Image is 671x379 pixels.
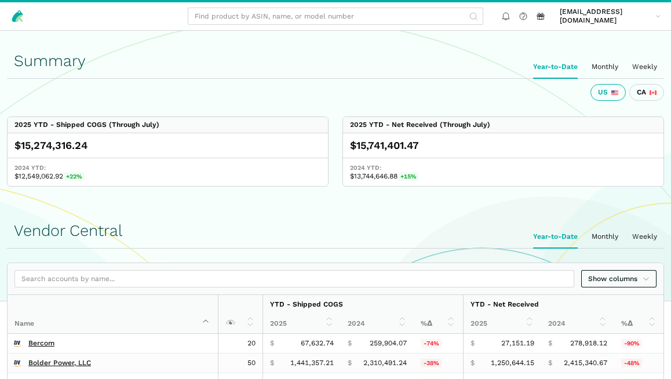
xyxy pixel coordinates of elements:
[270,339,274,348] span: $
[570,339,607,348] span: 278,918.12
[350,121,490,129] div: 2025 YTD - Net Received (Through July)
[421,359,442,367] span: -38%
[348,359,352,367] span: $
[301,339,334,348] span: 67,632.74
[14,222,657,239] h1: Vendor Central
[581,270,657,287] a: Show columns
[218,334,262,354] td: 20
[341,314,414,334] th: 2024: activate to sort column ascending
[14,163,321,172] span: 2024 YTD:
[262,314,341,334] th: 2025: activate to sort column ascending
[614,354,663,373] td: -48.22%
[625,56,664,78] ui-tab: Weekly
[270,359,274,367] span: $
[218,295,262,334] th: : activate to sort column ascending
[471,339,475,348] span: $
[491,359,534,367] span: 1,250,644.15
[398,172,419,181] span: +15%
[614,334,663,354] td: -90.27%
[63,172,85,181] span: +22%
[588,274,650,284] span: Show columns
[270,300,343,308] strong: YTD - Shipped COGS
[14,121,159,129] div: 2025 YTD - Shipped COGS (Through July)
[556,6,664,27] a: [EMAIL_ADDRESS][DOMAIN_NAME]
[564,359,607,367] span: 2,415,340.67
[28,339,54,348] a: Bercom
[350,163,657,172] span: 2024 YTD:
[650,89,657,96] img: 243-canada-6dcbff6b5ddfbc3d576af9e026b5d206327223395eaa30c1e22b34077c083801.svg
[621,339,642,348] span: -90%
[548,359,552,367] span: $
[350,139,657,152] div: $15,741,401.47
[614,314,663,334] th: %Δ: activate to sort column ascending
[501,339,534,348] span: 27,151.19
[14,139,321,152] div: $15,274,316.24
[471,359,475,367] span: $
[14,52,657,70] h1: Summary
[188,8,483,25] input: Find product by ASIN, name, or model number
[14,270,574,287] input: Search accounts by name...
[541,314,614,334] th: 2024: activate to sort column ascending
[348,339,352,348] span: $
[28,359,91,367] a: Bolder Power, LLC
[625,225,664,248] ui-tab: Weekly
[218,354,262,373] td: 50
[585,56,625,78] ui-tab: Monthly
[621,359,642,367] span: -48%
[526,56,585,78] ui-tab: Year-to-Date
[598,88,608,97] span: US
[471,300,539,308] strong: YTD - Net Received
[370,339,407,348] span: 259,904.07
[560,8,652,25] span: [EMAIL_ADDRESS][DOMAIN_NAME]
[611,89,618,96] img: 226-united-states-3a775d967d35a21fe9d819e24afa6dfbf763e8f1ec2e2b5a04af89618ae55acb.svg
[585,225,625,248] ui-tab: Monthly
[548,339,552,348] span: $
[290,359,334,367] span: 1,441,357.21
[363,359,407,367] span: 2,310,491.24
[350,172,657,181] span: $13,744,646.88
[421,339,442,348] span: -74%
[414,354,463,373] td: -37.62%
[414,334,463,354] td: -73.98%
[463,314,541,334] th: 2025: activate to sort column ascending
[637,88,646,97] span: CA
[8,295,218,334] th: Name : activate to sort column descending
[526,225,585,248] ui-tab: Year-to-Date
[14,172,321,181] span: $12,549,062.92
[414,314,463,334] th: %Δ: activate to sort column ascending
